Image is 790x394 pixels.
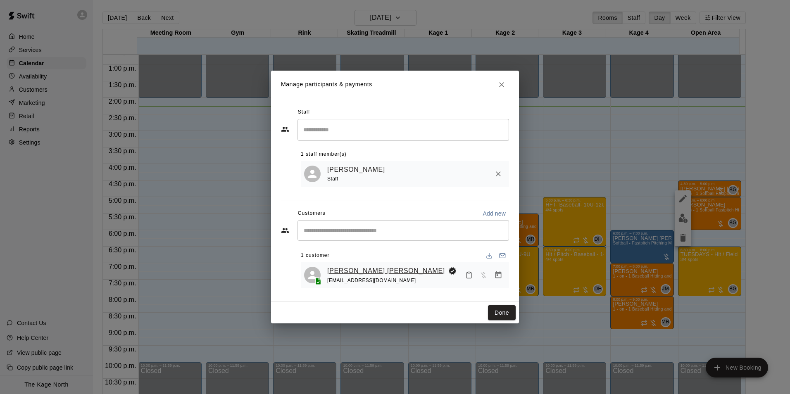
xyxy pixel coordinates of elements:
div: Brittani Goettsch [304,166,321,182]
span: 1 staff member(s) [301,148,347,161]
span: 1 customer [301,249,329,262]
p: Add new [483,209,506,218]
button: Email participants [496,249,509,262]
button: Add new [479,207,509,220]
div: Start typing to search customers... [297,220,509,241]
svg: Customers [281,226,289,235]
button: Done [488,305,516,320]
button: Remove [491,166,506,181]
span: Staff [298,106,310,119]
span: Has not paid [476,271,491,278]
svg: Booking Owner [448,267,457,275]
svg: Staff [281,125,289,133]
a: [PERSON_NAME] [PERSON_NAME] [327,266,445,276]
button: Close [494,77,509,92]
a: [PERSON_NAME] [327,164,385,175]
button: Mark attendance [462,268,476,282]
div: Search staff [297,119,509,141]
span: Customers [298,207,326,220]
span: [EMAIL_ADDRESS][DOMAIN_NAME] [327,278,416,283]
button: Manage bookings & payment [491,268,506,282]
div: lisa moran jeff moran [304,267,321,283]
p: Manage participants & payments [281,80,372,89]
button: Download list [483,249,496,262]
span: Staff [327,176,338,182]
